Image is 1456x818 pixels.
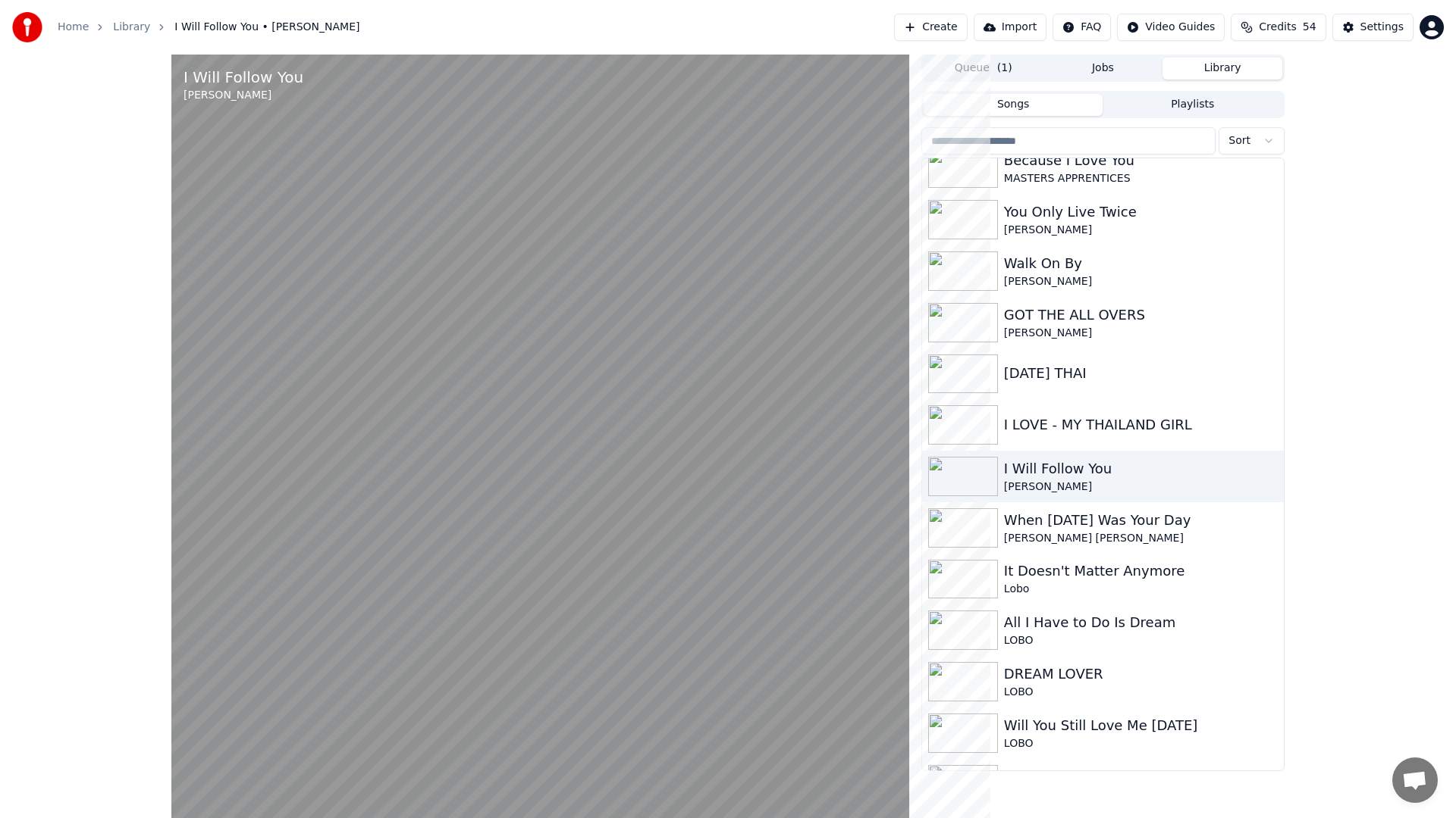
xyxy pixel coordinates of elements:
[1004,274,1278,289] div: [PERSON_NAME]
[113,20,150,35] a: Library
[1004,479,1278,495] div: [PERSON_NAME]
[924,94,1103,116] button: Songs
[1332,14,1414,41] button: Settings
[1004,253,1278,274] div: Walk On By
[1043,58,1163,80] button: Jobs
[1004,663,1278,685] div: DREAM LOVER
[1004,171,1278,186] div: MASTERS APPRENTICES
[1053,14,1111,41] button: FAQ
[974,14,1046,41] button: Import
[1163,58,1282,80] button: Library
[1004,201,1278,223] div: You Only Live Twice
[1228,133,1250,148] span: Sort
[1004,560,1278,582] div: It Doesn't Matter Anymore
[1004,736,1278,751] div: LOBO
[1117,14,1225,41] button: Video Guides
[1004,582,1278,597] div: Lobo
[174,20,359,35] span: I Will Follow You • [PERSON_NAME]
[1303,20,1316,35] span: 54
[997,61,1012,76] span: ( 1 )
[1004,633,1278,648] div: LOBO
[12,12,42,42] img: youka
[1004,685,1278,700] div: LOBO
[1392,757,1438,803] div: Open chat
[58,20,89,35] a: Home
[1004,715,1278,736] div: Will You Still Love Me [DATE]
[1004,510,1278,531] div: When [DATE] Was Your Day
[1004,612,1278,633] div: All I Have to Do Is Dream
[1103,94,1282,116] button: Playlists
[58,20,359,35] nav: breadcrumb
[924,58,1043,80] button: Queue
[1004,414,1278,436] div: I LOVE - MY THAILAND GIRL
[1004,150,1278,171] div: Because I Love You
[1004,363,1278,384] div: [DATE] THAI
[1231,14,1326,41] button: Credits54
[184,88,303,103] div: [PERSON_NAME]
[1004,223,1278,238] div: [PERSON_NAME]
[1004,531,1278,546] div: [PERSON_NAME] [PERSON_NAME]
[1004,326,1278,341] div: [PERSON_NAME]
[894,14,968,41] button: Create
[184,67,303,88] div: I Will Follow You
[1004,458,1278,479] div: I Will Follow You
[1259,20,1296,35] span: Credits
[1004,304,1278,326] div: GOT THE ALL OVERS
[1360,20,1404,35] div: Settings
[1004,766,1278,787] div: Marshalls Portable Music Machine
